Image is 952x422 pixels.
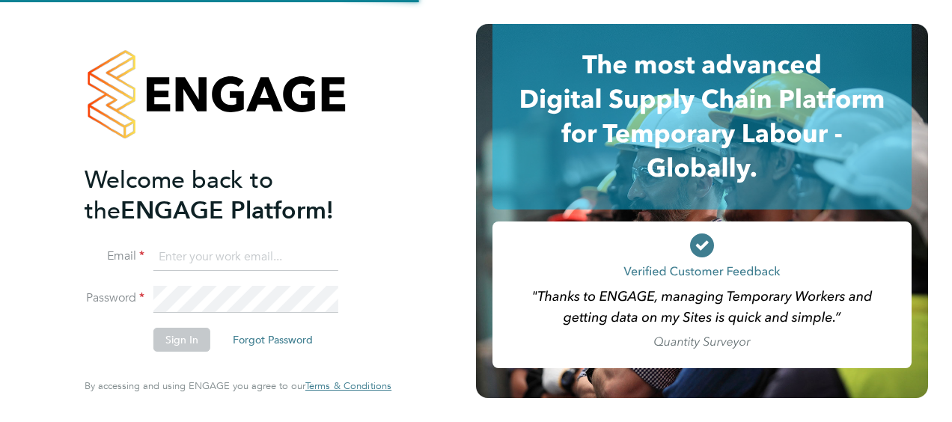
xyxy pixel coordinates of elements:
span: Welcome back to the [85,165,273,225]
a: Terms & Conditions [305,380,391,392]
span: By accessing and using ENGAGE you agree to our [85,379,391,392]
label: Password [85,290,144,306]
button: Forgot Password [221,328,325,352]
h2: ENGAGE Platform! [85,165,376,226]
input: Enter your work email... [153,244,338,271]
label: Email [85,248,144,264]
span: Terms & Conditions [305,379,391,392]
button: Sign In [153,328,210,352]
